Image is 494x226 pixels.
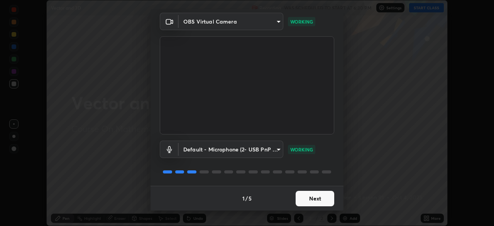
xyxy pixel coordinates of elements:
p: WORKING [290,18,313,25]
button: Next [296,191,334,206]
p: WORKING [290,146,313,153]
h4: / [245,194,248,202]
h4: 5 [249,194,252,202]
div: OBS Virtual Camera [179,141,283,158]
div: OBS Virtual Camera [179,13,283,30]
h4: 1 [242,194,245,202]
